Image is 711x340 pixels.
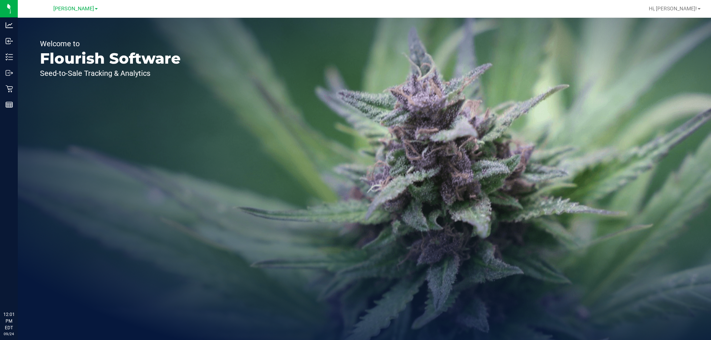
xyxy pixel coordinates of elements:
span: [PERSON_NAME] [53,6,94,12]
inline-svg: Outbound [6,69,13,77]
inline-svg: Inbound [6,37,13,45]
p: 09/24 [3,331,14,337]
inline-svg: Reports [6,101,13,108]
p: Flourish Software [40,51,181,66]
inline-svg: Inventory [6,53,13,61]
span: Hi, [PERSON_NAME]! [649,6,697,11]
p: Welcome to [40,40,181,47]
inline-svg: Analytics [6,21,13,29]
inline-svg: Retail [6,85,13,92]
p: 12:01 PM EDT [3,311,14,331]
p: Seed-to-Sale Tracking & Analytics [40,70,181,77]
